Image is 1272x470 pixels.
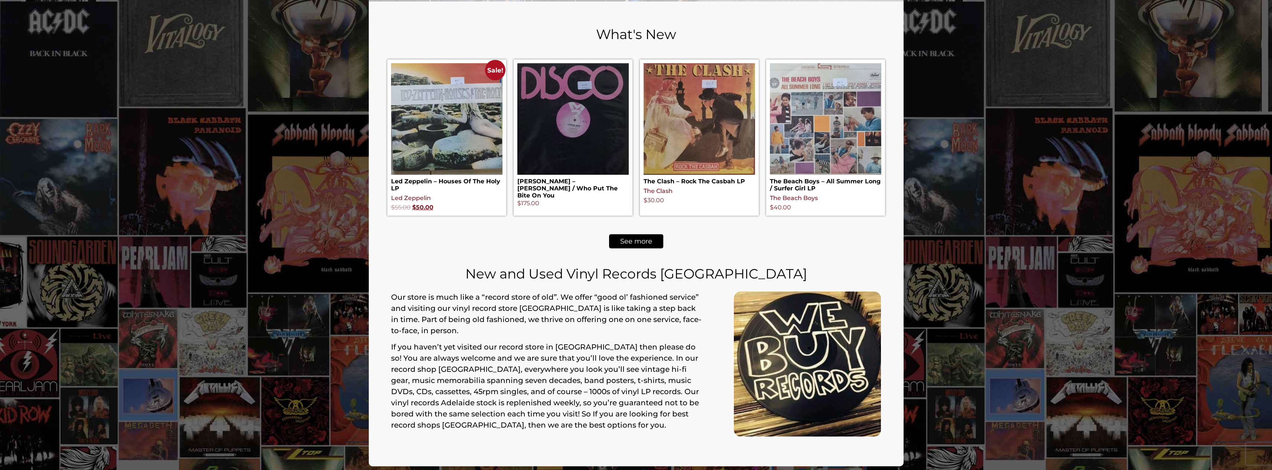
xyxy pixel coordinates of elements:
img: Led Zeppelin – Houses Of The Holy LP [391,63,502,175]
a: The Beach Boys – All Summer Long / Surfer Girl LP [770,63,881,192]
a: See more [609,234,663,248]
span: $ [644,197,647,204]
img: Buy Vinyle Records [734,292,881,437]
h2: The Clash – Rock The Casbah LP [644,175,755,185]
img: The Clash – Rock The Casbah LP [644,63,755,175]
span: $ [391,204,395,211]
bdi: 40.00 [770,204,791,211]
h2: What's New [387,28,885,41]
a: Led Zeppelin [391,194,431,202]
p: Our store is much like a “record store of old”. We offer “good ol’ fashioned service” and visitin... [391,292,704,336]
span: See more [620,238,652,245]
h2: The Beach Boys – All Summer Long / Surfer Girl LP [770,175,881,192]
a: Sale! Led Zeppelin – Houses Of The Holy LP [391,63,502,192]
bdi: 30.00 [644,197,664,204]
bdi: 55.00 [391,204,411,211]
h2: [PERSON_NAME] – [PERSON_NAME] / Who Put The Bite On You [517,175,629,199]
span: $ [517,200,521,207]
bdi: 50.00 [412,204,433,211]
h2: Led Zeppelin – Houses Of The Holy LP [391,175,502,192]
a: The Clash – Rock The Casbah LP [644,63,755,185]
h1: New and Used Vinyl Records [GEOGRAPHIC_DATA] [387,267,885,280]
bdi: 175.00 [517,200,539,207]
img: The Beach Boys – All Summer Long / Surfer Girl LP [770,63,881,175]
span: $ [770,204,774,211]
p: If you haven’t yet visited our record store in [GEOGRAPHIC_DATA] then please do so! You are alway... [391,341,704,431]
a: The Beach Boys [770,194,818,202]
a: The Clash [644,187,673,194]
span: Sale! [485,60,505,80]
a: [PERSON_NAME] – [PERSON_NAME] / Who Put The Bite On You $175.00 [517,63,629,208]
span: $ [412,204,416,211]
img: Ralph White – Fancy Dan / Who Put The Bite On You [517,63,629,175]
